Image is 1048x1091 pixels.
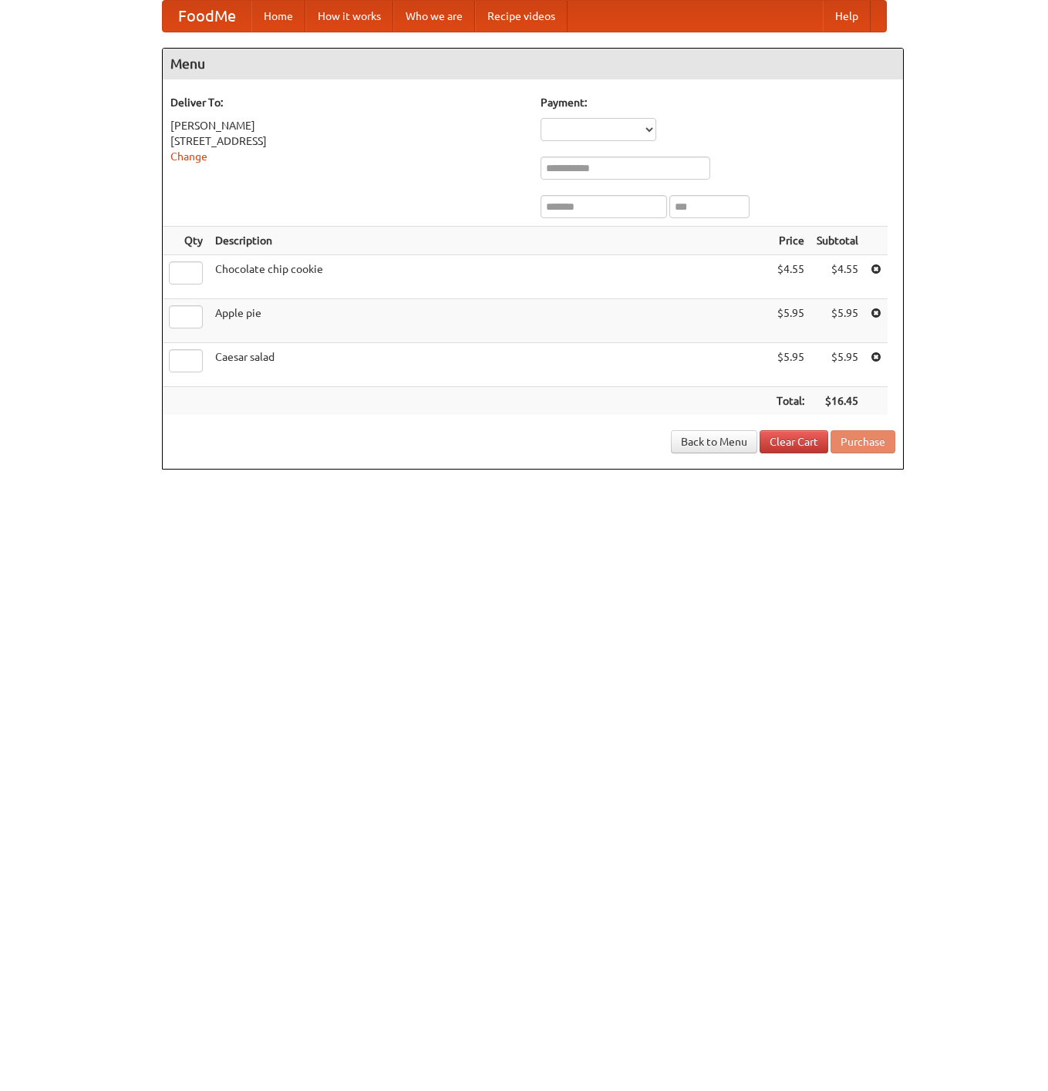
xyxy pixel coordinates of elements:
[393,1,475,32] a: Who we are
[760,430,828,453] a: Clear Cart
[170,150,207,163] a: Change
[163,49,903,79] h4: Menu
[209,299,770,343] td: Apple pie
[163,1,251,32] a: FoodMe
[770,343,810,387] td: $5.95
[170,118,525,133] div: [PERSON_NAME]
[770,255,810,299] td: $4.55
[251,1,305,32] a: Home
[475,1,568,32] a: Recipe videos
[810,299,864,343] td: $5.95
[810,343,864,387] td: $5.95
[163,227,209,255] th: Qty
[305,1,393,32] a: How it works
[671,430,757,453] a: Back to Menu
[209,255,770,299] td: Chocolate chip cookie
[810,255,864,299] td: $4.55
[170,133,525,149] div: [STREET_ADDRESS]
[810,227,864,255] th: Subtotal
[810,387,864,416] th: $16.45
[170,95,525,110] h5: Deliver To:
[823,1,871,32] a: Help
[770,227,810,255] th: Price
[831,430,895,453] button: Purchase
[541,95,895,110] h5: Payment:
[770,299,810,343] td: $5.95
[209,227,770,255] th: Description
[770,387,810,416] th: Total:
[209,343,770,387] td: Caesar salad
